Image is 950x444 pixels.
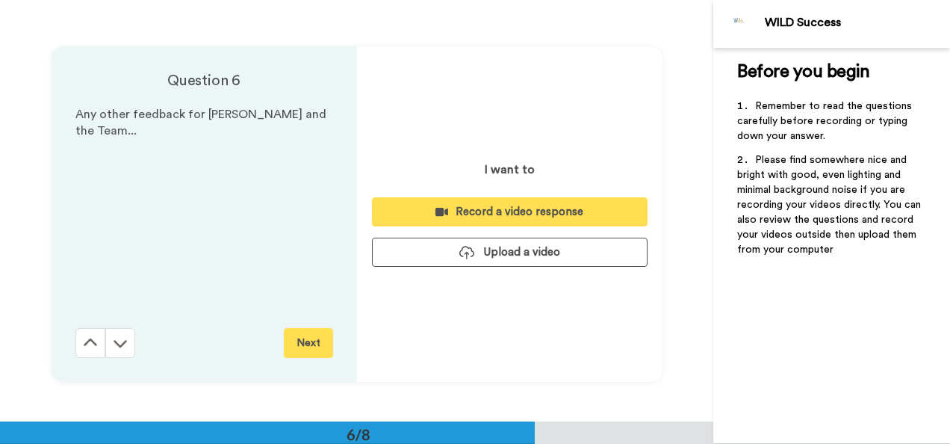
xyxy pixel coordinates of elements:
img: Profile Image [721,6,757,42]
div: Record a video response [384,204,636,220]
button: Upload a video [372,238,648,267]
div: WILD Success [765,16,949,30]
span: Any other feedback for [PERSON_NAME] and the Team... [75,108,329,138]
span: Before you begin [737,63,869,81]
span: Remember to read the questions carefully before recording or typing down your answer. [737,101,915,141]
p: I want to [485,161,535,179]
span: Please find somewhere nice and bright with good, even lighting and minimal background noise if yo... [737,155,924,255]
button: Next [284,328,333,358]
button: Record a video response [372,197,648,226]
h4: Question 6 [75,70,333,91]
